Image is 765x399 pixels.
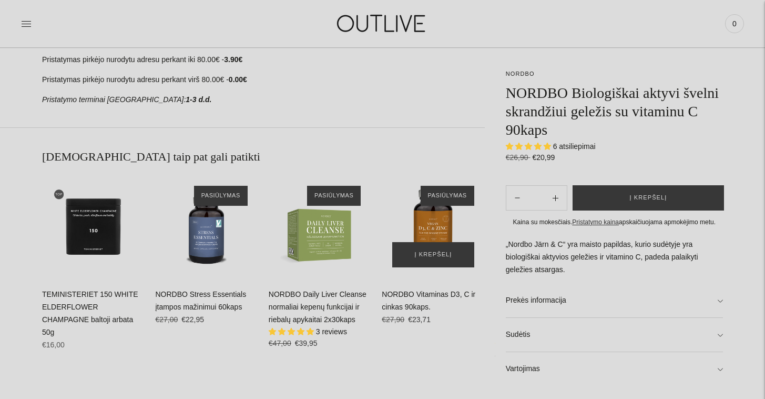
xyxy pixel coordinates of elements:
span: €22,95 [181,315,204,324]
button: Add product quantity [506,185,528,211]
strong: 3.90€ [224,55,242,64]
div: Kaina su mokesčiais. apskaičiuojama apmokėjimo metu. [506,217,723,228]
span: €20,99 [532,153,555,162]
h1: NORDBO Biologiškai aktyvi švelni skrandžiui geležis su vitaminu C 90kaps [506,84,723,139]
span: 5.00 stars [269,327,316,336]
strong: 0.00€ [229,75,247,84]
a: Vartojimas [506,352,723,386]
span: Į krepšelį [630,193,667,203]
a: TEMINISTERIET 150 WHITE ELDERFLOWER CHAMPAGNE baltoji arbata 50g [42,290,138,336]
p: „Nordbo Järn & C“ yra maisto papildas, kurio sudėtyje yra biologiškai aktyvios geležies ir vitami... [506,238,723,276]
a: TEMINISTERIET 150 WHITE ELDERFLOWER CHAMPAGNE baltoji arbata 50g [42,175,145,278]
s: €27,00 [155,315,178,324]
p: Pristatymas pirkėjo nurodytu adresu perkant virš 80.00€ - [42,74,485,86]
a: 0 [725,12,744,35]
h2: [DEMOGRAPHIC_DATA] taip pat gali patikti [42,149,485,165]
button: Į krepšelį [573,185,724,211]
span: 0 [727,16,742,31]
img: OUTLIVE [317,5,448,42]
a: NORDBO Stress Essentials įtampos mažinimui 60kaps [155,175,258,278]
em: Pristatymo terminai [GEOGRAPHIC_DATA]: [42,95,186,104]
s: €47,00 [269,339,291,347]
span: €39,95 [295,339,318,347]
span: Į krepšelį [415,250,452,260]
input: Product quantity [528,191,544,206]
span: €23,71 [408,315,431,324]
strong: 1-3 d.d. [186,95,211,104]
a: Pristatymo kaina [572,218,619,226]
button: Subtract product quantity [544,185,567,211]
span: 5.00 stars [506,142,553,151]
button: Į krepšelį [392,242,474,267]
a: NORDBO Daily Liver Cleanse normaliai kepenų funkcijai ir riebalų apykaitai 2x30kaps [269,290,366,324]
a: NORDBO Vitaminas D3, C ir cinkas 90kaps. [382,290,475,311]
span: €16,00 [42,341,65,349]
a: NORDBO [506,71,535,77]
a: NORDBO Stress Essentials įtampos mažinimui 60kaps [155,290,246,311]
p: Pristatymas pirkėjo nurodytu adresu perkant iki 80.00€ - [42,54,485,66]
s: €26,90 [506,153,531,162]
a: NORDBO Vitaminas D3, C ir cinkas 90kaps. [382,175,484,278]
span: 3 reviews [316,327,347,336]
a: Sudėtis [506,318,723,352]
span: 6 atsiliepimai [553,142,596,151]
s: €27,90 [382,315,404,324]
a: Prekės informacija [506,284,723,317]
a: NORDBO Daily Liver Cleanse normaliai kepenų funkcijai ir riebalų apykaitai 2x30kaps [269,175,371,278]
